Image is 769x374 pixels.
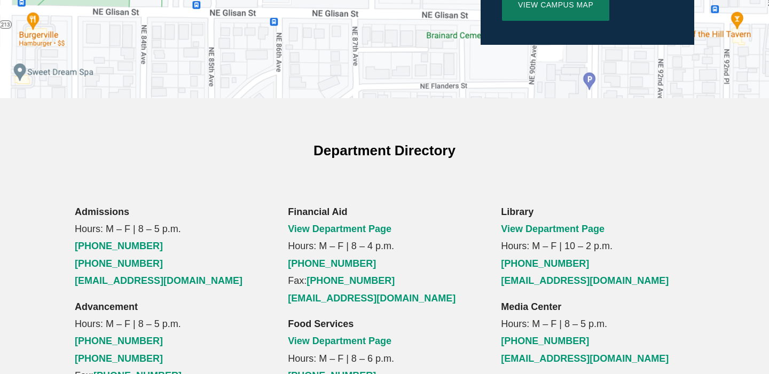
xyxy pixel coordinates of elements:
[288,293,456,304] a: [EMAIL_ADDRESS][DOMAIN_NAME]
[75,203,268,290] p: Hours: M – F | 8 – 5 p.m.
[182,141,588,160] h4: Department Directory
[288,258,376,269] a: [PHONE_NUMBER]
[75,275,242,286] a: [EMAIL_ADDRESS][DOMAIN_NAME]
[288,203,481,307] p: Hours: M – F | 8 – 4 p.m. Fax:
[501,353,669,364] a: [EMAIL_ADDRESS][DOMAIN_NAME]
[501,258,589,269] a: [PHONE_NUMBER]
[307,275,395,286] a: [PHONE_NUMBER]
[75,206,129,217] strong: Admissions
[501,336,589,346] a: [PHONE_NUMBER]
[501,203,694,290] p: Hours: M – F | 10 – 2 p.m.
[501,298,694,368] p: Hours: M – F | 8 – 5 p.m.
[501,206,533,217] strong: Library
[288,319,354,329] strong: Food Services
[75,258,163,269] a: [PHONE_NUMBER]
[501,224,605,234] a: View Department Page
[501,275,669,286] a: [EMAIL_ADDRESS][DOMAIN_NAME]
[75,353,163,364] a: [PHONE_NUMBER]
[288,206,347,217] strong: Financial Aid
[75,301,138,312] strong: Advancement
[75,241,163,251] a: [PHONE_NUMBER]
[501,301,561,312] strong: Media Center
[75,336,163,346] a: [PHONE_NUMBER]
[288,224,391,234] a: View Department Page
[288,336,391,346] a: View Department Page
